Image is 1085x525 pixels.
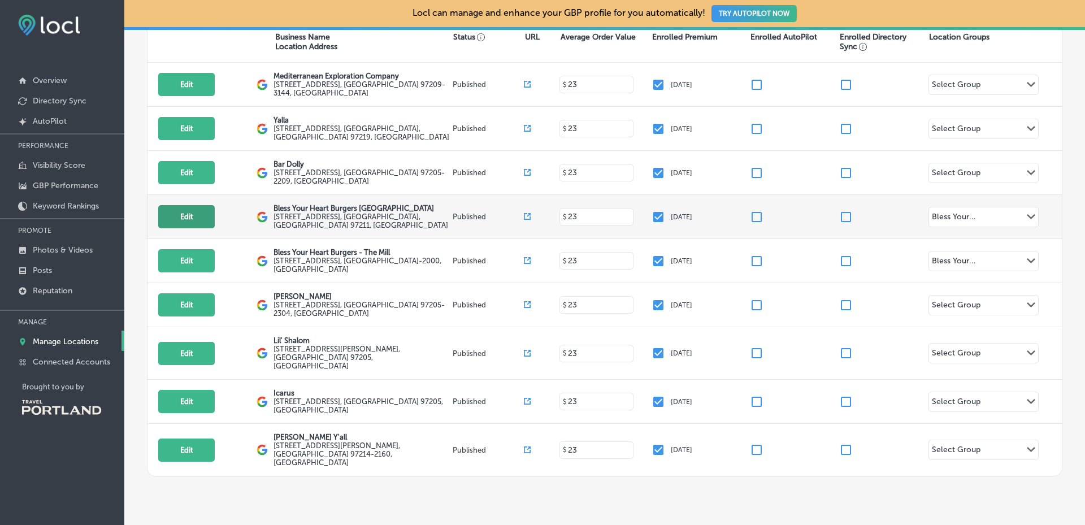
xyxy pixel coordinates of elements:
label: [STREET_ADDRESS] , [GEOGRAPHIC_DATA] 97209-3144, [GEOGRAPHIC_DATA] [274,80,450,97]
p: [DATE] [671,169,692,177]
button: Edit [158,117,215,140]
p: $ [563,446,567,454]
p: Enrolled Directory Sync [840,32,923,51]
p: Enrolled AutoPilot [750,32,817,42]
button: Edit [158,293,215,316]
p: Brought to you by [22,383,124,391]
p: Published [453,257,524,265]
p: $ [563,349,567,357]
p: Reputation [33,286,72,296]
button: Edit [158,390,215,413]
p: Published [453,301,524,309]
label: [STREET_ADDRESS] , [GEOGRAPHIC_DATA] 97205-2209, [GEOGRAPHIC_DATA] [274,168,450,185]
img: logo [257,255,268,267]
label: [STREET_ADDRESS] , [GEOGRAPHIC_DATA]-2000, [GEOGRAPHIC_DATA] [274,257,450,274]
p: Published [453,446,524,454]
button: Edit [158,439,215,462]
p: Location Groups [929,32,989,42]
p: [DATE] [671,81,692,89]
img: Travel Portland [22,400,101,415]
p: Business Name Location Address [275,32,337,51]
button: Edit [158,342,215,365]
p: [DATE] [671,125,692,133]
p: Connected Accounts [33,357,110,367]
p: Bar Dolly [274,160,450,168]
p: [DATE] [671,301,692,309]
p: Overview [33,76,67,85]
label: [STREET_ADDRESS] , [GEOGRAPHIC_DATA] 97205, [GEOGRAPHIC_DATA] [274,397,450,414]
div: Select Group [932,300,980,313]
button: Edit [158,205,215,228]
p: Keyword Rankings [33,201,99,211]
p: Status [453,32,524,42]
img: logo [257,396,268,407]
img: logo [257,123,268,134]
p: Visibility Score [33,160,85,170]
p: URL [525,32,540,42]
div: Select Group [932,348,980,361]
p: [DATE] [671,446,692,454]
label: [STREET_ADDRESS] , [GEOGRAPHIC_DATA] 97205-2304, [GEOGRAPHIC_DATA] [274,301,450,318]
p: [DATE] [671,349,692,357]
p: $ [563,257,567,265]
label: [STREET_ADDRESS][PERSON_NAME] , [GEOGRAPHIC_DATA] 97205, [GEOGRAPHIC_DATA] [274,345,450,370]
p: $ [563,398,567,406]
button: Edit [158,249,215,272]
p: [PERSON_NAME] [274,292,450,301]
button: Edit [158,161,215,184]
img: logo [257,444,268,455]
p: Average Order Value [561,32,636,42]
p: Mediterranean Exploration Company [274,72,450,80]
div: Select Group [932,80,980,93]
p: Published [453,397,524,406]
p: Lil' Shalom [274,336,450,345]
label: [STREET_ADDRESS] , [GEOGRAPHIC_DATA], [GEOGRAPHIC_DATA] 97211, [GEOGRAPHIC_DATA] [274,212,450,229]
p: Bless Your Heart Burgers - The Mill [274,248,450,257]
p: [DATE] [671,257,692,265]
p: Posts [33,266,52,275]
p: $ [563,213,567,221]
p: [DATE] [671,398,692,406]
p: AutoPilot [33,116,67,126]
div: Select Group [932,397,980,410]
p: GBP Performance [33,181,98,190]
p: [PERSON_NAME] Y'all [274,433,450,441]
p: Directory Sync [33,96,86,106]
label: [STREET_ADDRESS][PERSON_NAME] , [GEOGRAPHIC_DATA] 97214-2160, [GEOGRAPHIC_DATA] [274,441,450,467]
img: logo [257,300,268,311]
p: Icarus [274,389,450,397]
p: Yalla [274,116,450,124]
div: Select Group [932,168,980,181]
p: Enrolled Premium [652,32,718,42]
p: Published [453,168,524,177]
label: [STREET_ADDRESS] , [GEOGRAPHIC_DATA], [GEOGRAPHIC_DATA] 97219, [GEOGRAPHIC_DATA] [274,124,450,141]
p: Photos & Videos [33,245,93,255]
div: Select Group [932,124,980,137]
p: Published [453,212,524,221]
p: $ [563,81,567,89]
img: fda3e92497d09a02dc62c9cd864e3231.png [18,15,80,36]
p: Published [453,349,524,358]
p: $ [563,301,567,309]
p: $ [563,125,567,133]
p: Bless Your Heart Burgers [GEOGRAPHIC_DATA] [274,204,450,212]
img: logo [257,211,268,223]
div: Bless Your... [932,212,976,225]
p: $ [563,169,567,177]
div: Bless Your... [932,256,976,269]
p: Published [453,80,524,89]
div: Select Group [932,445,980,458]
button: TRY AUTOPILOT NOW [711,5,797,22]
img: logo [257,167,268,179]
button: Edit [158,73,215,96]
p: Manage Locations [33,337,98,346]
img: logo [257,348,268,359]
img: logo [257,79,268,90]
p: Published [453,124,524,133]
p: [DATE] [671,213,692,221]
